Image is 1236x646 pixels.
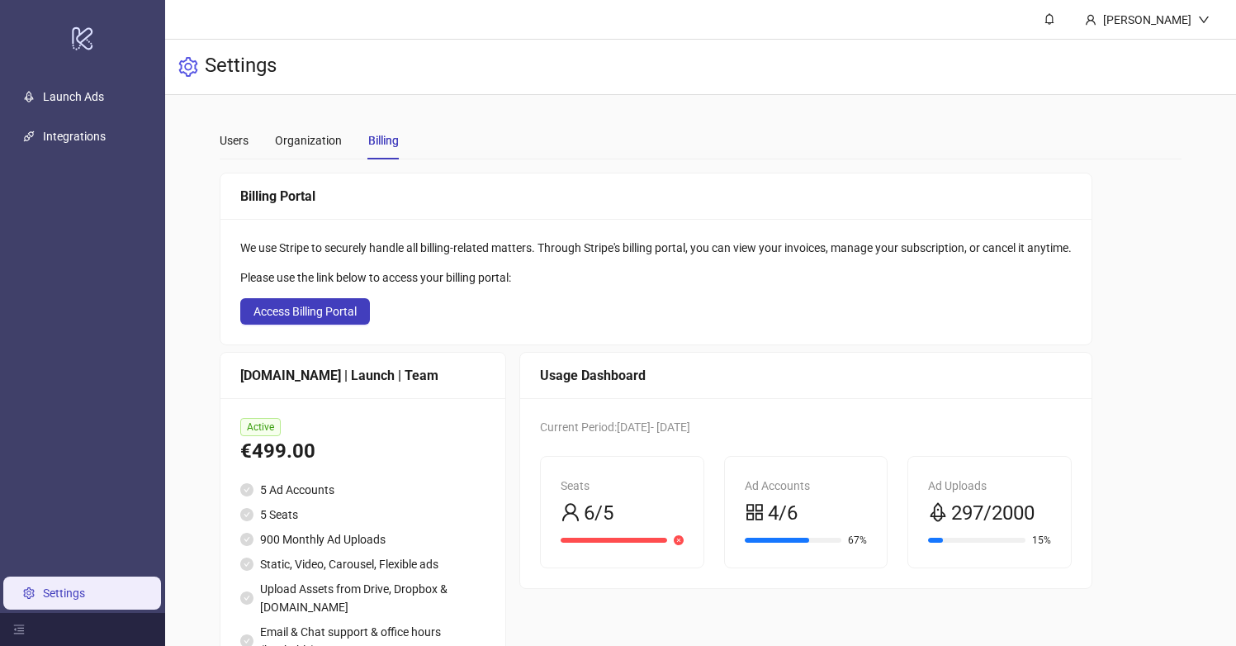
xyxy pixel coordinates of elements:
div: [PERSON_NAME] [1096,11,1198,29]
div: We use Stripe to securely handle all billing-related matters. Through Stripe's billing portal, yo... [240,239,1072,257]
li: 900 Monthly Ad Uploads [240,530,485,549]
span: close-circle [674,535,684,545]
div: Ad Accounts [745,477,868,495]
span: check-circle [240,508,253,521]
a: Launch Ads [43,90,104,103]
span: rocket [928,502,948,522]
li: Static, Video, Carousel, Flexible ads [240,555,485,573]
li: 5 Seats [240,506,485,524]
span: appstore [745,502,765,522]
span: setting [178,57,198,77]
span: menu-fold [13,624,25,635]
span: check-circle [240,591,253,605]
a: Integrations [43,130,106,143]
span: 15% [1032,535,1051,545]
span: bell [1044,13,1055,25]
div: Users [220,131,249,150]
span: check-circle [240,558,253,571]
span: 67% [848,535,867,545]
div: €499.00 [240,436,485,468]
div: Ad Uploads [928,477,1051,495]
div: Organization [275,131,342,150]
a: Settings [43,587,85,600]
span: Active [240,418,281,436]
span: user [1085,14,1096,26]
div: Please use the link below to access your billing portal: [240,268,1072,287]
div: [DOMAIN_NAME] | Launch | Team [240,365,485,386]
div: Usage Dashboard [540,365,1072,386]
button: Access Billing Portal [240,298,370,325]
span: Access Billing Portal [253,305,357,318]
span: down [1198,14,1210,26]
span: check-circle [240,533,253,546]
div: Billing Portal [240,186,1072,207]
li: 5 Ad Accounts [240,481,485,499]
span: Current Period: [DATE] - [DATE] [540,420,690,434]
li: Upload Assets from Drive, Dropbox & [DOMAIN_NAME] [240,580,485,616]
h3: Settings [205,53,277,81]
div: Billing [368,131,399,150]
span: 297/2000 [951,498,1035,530]
span: 4/6 [768,498,798,530]
span: user [561,502,580,522]
span: 6/5 [584,498,613,530]
div: Seats [561,477,684,495]
span: check-circle [240,483,253,496]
